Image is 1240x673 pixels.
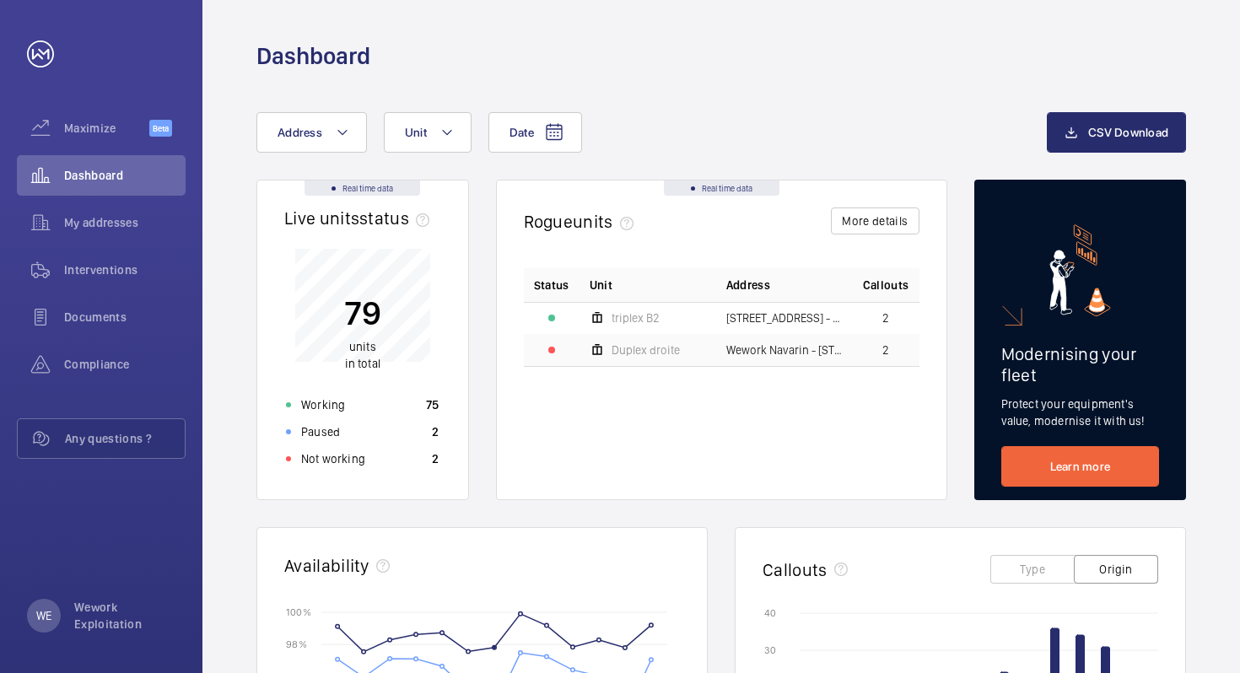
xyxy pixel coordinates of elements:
span: Maximize [64,120,149,137]
div: Real time data [305,180,420,196]
span: Beta [149,120,172,137]
span: CSV Download [1088,126,1168,139]
p: Working [301,396,345,413]
h2: Live units [284,207,436,229]
span: units [573,211,640,232]
span: Unit [405,126,427,139]
span: status [359,207,436,229]
p: 79 [344,292,381,334]
span: Interventions [64,261,186,278]
span: Date [509,126,534,139]
h2: Callouts [763,559,828,580]
text: 100 % [286,606,311,617]
span: triplex B2 [612,312,660,324]
p: Wework Exploitation [74,599,175,633]
button: Address [256,112,367,153]
span: Dashboard [64,167,186,184]
a: Learn more [1001,446,1160,487]
span: Any questions ? [65,430,185,447]
span: My addresses [64,214,186,231]
button: Type [990,555,1075,584]
span: Callouts [863,277,909,293]
span: [STREET_ADDRESS] - [STREET_ADDRESS] [726,312,843,324]
p: 75 [426,396,439,413]
p: Protect your equipment's value, modernise it with us! [1001,396,1160,429]
button: Date [488,112,582,153]
span: Address [726,277,770,293]
span: Compliance [64,356,186,373]
button: Origin [1074,555,1158,584]
div: Real time data [664,180,779,196]
span: Duplex droite [612,344,680,356]
p: 2 [432,423,439,440]
p: Paused [301,423,340,440]
h1: Dashboard [256,40,370,72]
text: 30 [764,644,776,656]
text: 40 [764,607,776,619]
button: More details [831,207,919,234]
p: 2 [432,450,439,467]
button: CSV Download [1047,112,1186,153]
span: Unit [590,277,612,293]
span: Documents [64,309,186,326]
p: Status [534,277,569,293]
span: 2 [882,344,889,356]
p: in total [344,338,381,372]
span: Address [278,126,322,139]
text: 98 % [286,638,307,650]
span: 2 [882,312,889,324]
h2: Rogue [524,211,640,232]
p: Not working [301,450,365,467]
button: Unit [384,112,472,153]
h2: Modernising your fleet [1001,343,1160,385]
span: Wework Navarin - [STREET_ADDRESS] [726,344,843,356]
span: units [349,340,376,353]
h2: Availability [284,555,369,576]
img: marketing-card.svg [1049,224,1111,316]
p: WE [36,607,51,624]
